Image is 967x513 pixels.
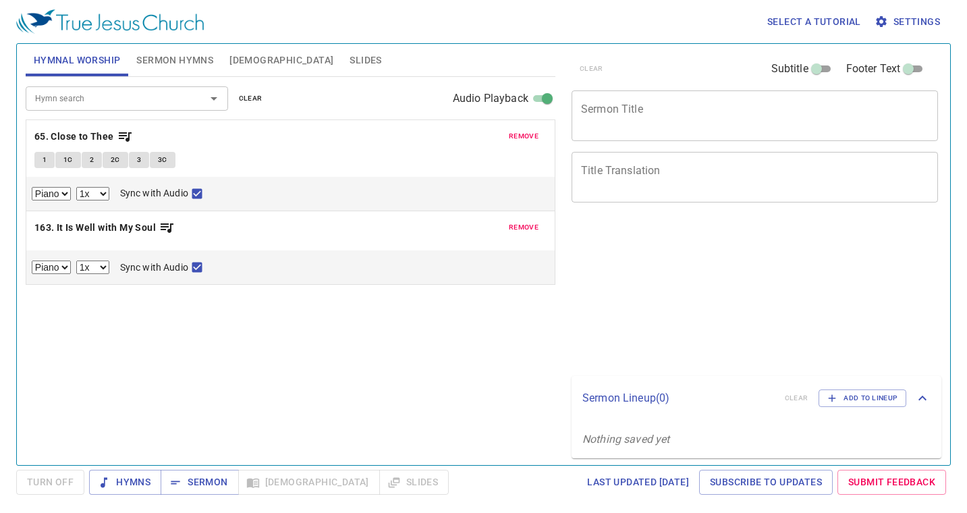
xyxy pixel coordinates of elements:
[136,52,213,69] span: Sermon Hymns
[827,392,897,404] span: Add to Lineup
[111,154,120,166] span: 2C
[34,152,55,168] button: 1
[34,128,114,145] b: 65. Close to Thee
[89,470,161,495] button: Hymns
[204,89,223,108] button: Open
[158,154,167,166] span: 3C
[63,154,73,166] span: 1C
[501,128,547,144] button: remove
[161,470,238,495] button: Sermon
[34,52,121,69] span: Hymnal Worship
[32,187,71,200] select: Select Track
[837,470,946,495] a: Submit Feedback
[239,92,263,105] span: clear
[120,261,188,275] span: Sync with Audio
[229,52,333,69] span: [DEMOGRAPHIC_DATA]
[90,154,94,166] span: 2
[509,130,538,142] span: remove
[120,186,188,200] span: Sync with Audio
[767,13,861,30] span: Select a tutorial
[55,152,81,168] button: 1C
[771,61,808,77] span: Subtitle
[171,474,227,491] span: Sermon
[762,9,866,34] button: Select a tutorial
[846,61,901,77] span: Footer Text
[710,474,822,491] span: Subscribe to Updates
[877,13,940,30] span: Settings
[566,217,866,371] iframe: from-child
[43,154,47,166] span: 1
[582,470,694,495] a: Last updated [DATE]
[509,221,538,234] span: remove
[501,219,547,236] button: remove
[137,154,141,166] span: 3
[350,52,381,69] span: Slides
[34,219,175,236] button: 163. It Is Well with My Soul
[150,152,175,168] button: 3C
[848,474,935,491] span: Submit Feedback
[34,219,156,236] b: 163. It Is Well with My Soul
[699,470,833,495] a: Subscribe to Updates
[582,433,670,446] i: Nothing saved yet
[819,389,906,407] button: Add to Lineup
[231,90,271,107] button: clear
[453,90,528,107] span: Audio Playback
[582,390,774,406] p: Sermon Lineup ( 0 )
[76,187,109,200] select: Playback Rate
[16,9,204,34] img: True Jesus Church
[572,376,941,421] div: Sermon Lineup(0)clearAdd to Lineup
[34,128,133,145] button: 65. Close to Thee
[129,152,149,168] button: 3
[76,261,109,274] select: Playback Rate
[872,9,945,34] button: Settings
[587,474,689,491] span: Last updated [DATE]
[103,152,128,168] button: 2C
[82,152,102,168] button: 2
[32,261,71,274] select: Select Track
[100,474,150,491] span: Hymns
